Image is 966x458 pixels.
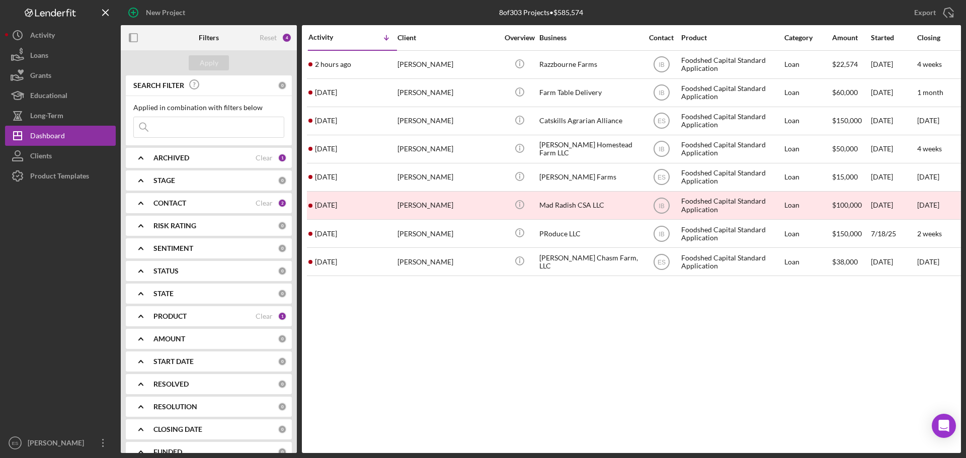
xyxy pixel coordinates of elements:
text: ES [12,440,19,446]
text: IB [659,230,664,237]
div: Clear [256,199,273,207]
div: Catskills Agrarian Alliance [539,108,640,134]
div: 1 [278,153,287,162]
div: Loan [784,51,831,78]
div: 0 [278,81,287,90]
b: START DATE [153,357,194,365]
time: 2025-08-15 20:58 [315,88,337,97]
div: 8 of 303 Projects • $585,574 [499,9,583,17]
div: [PERSON_NAME] [397,192,498,219]
div: Clear [256,312,273,320]
div: [PERSON_NAME] [397,220,498,247]
div: Loan [784,192,831,219]
time: 2025-08-05 18:11 [315,173,337,181]
b: STAGE [153,176,175,185]
time: 2025-08-05 13:25 [315,201,337,209]
text: ES [657,118,665,125]
div: Loan [784,220,831,247]
div: [DATE] [871,108,916,134]
time: [DATE] [917,257,939,266]
div: [DATE] [871,51,916,78]
button: Apply [189,55,229,70]
div: Loan [784,79,831,106]
div: Foodshed Capital Standard Application [681,51,782,78]
div: Product [681,34,782,42]
time: 4 weeks [917,144,942,153]
time: 2025-04-21 18:32 [315,258,337,266]
div: Farm Table Delivery [539,79,640,106]
text: IB [659,146,664,153]
button: Dashboard [5,126,116,146]
div: 4 [282,33,292,43]
time: 2025-08-18 15:54 [315,60,351,68]
div: [DATE] [871,136,916,162]
div: 7/18/25 [871,220,916,247]
a: Product Templates [5,166,116,186]
time: [DATE] [917,172,939,181]
div: [PERSON_NAME] [397,79,498,106]
time: 2 weeks [917,229,942,238]
div: 0 [278,289,287,298]
div: $15,000 [832,164,870,191]
div: Started [871,34,916,42]
time: 1 month [917,88,943,97]
button: Long-Term [5,106,116,126]
div: Category [784,34,831,42]
div: Loan [784,108,831,134]
div: [PERSON_NAME] Farms [539,164,640,191]
div: [PERSON_NAME] [25,433,91,455]
div: Razzbourne Farms [539,51,640,78]
button: ES[PERSON_NAME] [5,433,116,453]
time: [DATE] [917,116,939,125]
text: ES [657,174,665,181]
button: Loans [5,45,116,65]
text: ES [657,258,665,265]
text: IB [659,89,664,97]
div: $60,000 [832,79,870,106]
button: Export [904,3,961,23]
div: Product Templates [30,166,89,189]
div: 0 [278,380,287,389]
div: $50,000 [832,136,870,162]
text: IB [659,61,664,68]
b: STATE [153,290,174,298]
div: Loan [784,164,831,191]
div: Apply [200,55,218,70]
div: New Project [146,3,185,23]
div: PRoduce LLC [539,220,640,247]
b: SENTIMENT [153,244,193,252]
b: RESOLVED [153,380,189,388]
div: Foodshed Capital Standard Application [681,108,782,134]
div: Applied in combination with filters below [133,104,284,112]
div: [PERSON_NAME] [397,51,498,78]
div: Amount [832,34,870,42]
div: Foodshed Capital Standard Application [681,164,782,191]
div: 0 [278,357,287,366]
b: PRODUCT [153,312,187,320]
div: [DATE] [871,164,916,191]
div: Long-Term [30,106,63,128]
b: AMOUNT [153,335,185,343]
button: Grants [5,65,116,85]
div: Loan [784,248,831,275]
div: Foodshed Capital Standard Application [681,248,782,275]
div: 2 [278,199,287,208]
div: [PERSON_NAME] Homestead Farm LLC [539,136,640,162]
div: [PERSON_NAME] [397,248,498,275]
div: Clear [256,154,273,162]
div: Client [397,34,498,42]
b: STATUS [153,267,179,275]
div: Foodshed Capital Standard Application [681,192,782,219]
div: 0 [278,334,287,343]
div: [PERSON_NAME] Chasm Farm, LLC [539,248,640,275]
div: 0 [278,244,287,253]
div: Foodshed Capital Standard Application [681,136,782,162]
div: 0 [278,425,287,434]
b: SEARCH FILTER [133,81,184,89]
button: Educational [5,85,116,106]
div: [PERSON_NAME] [397,136,498,162]
b: CLOSING DATE [153,425,202,433]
